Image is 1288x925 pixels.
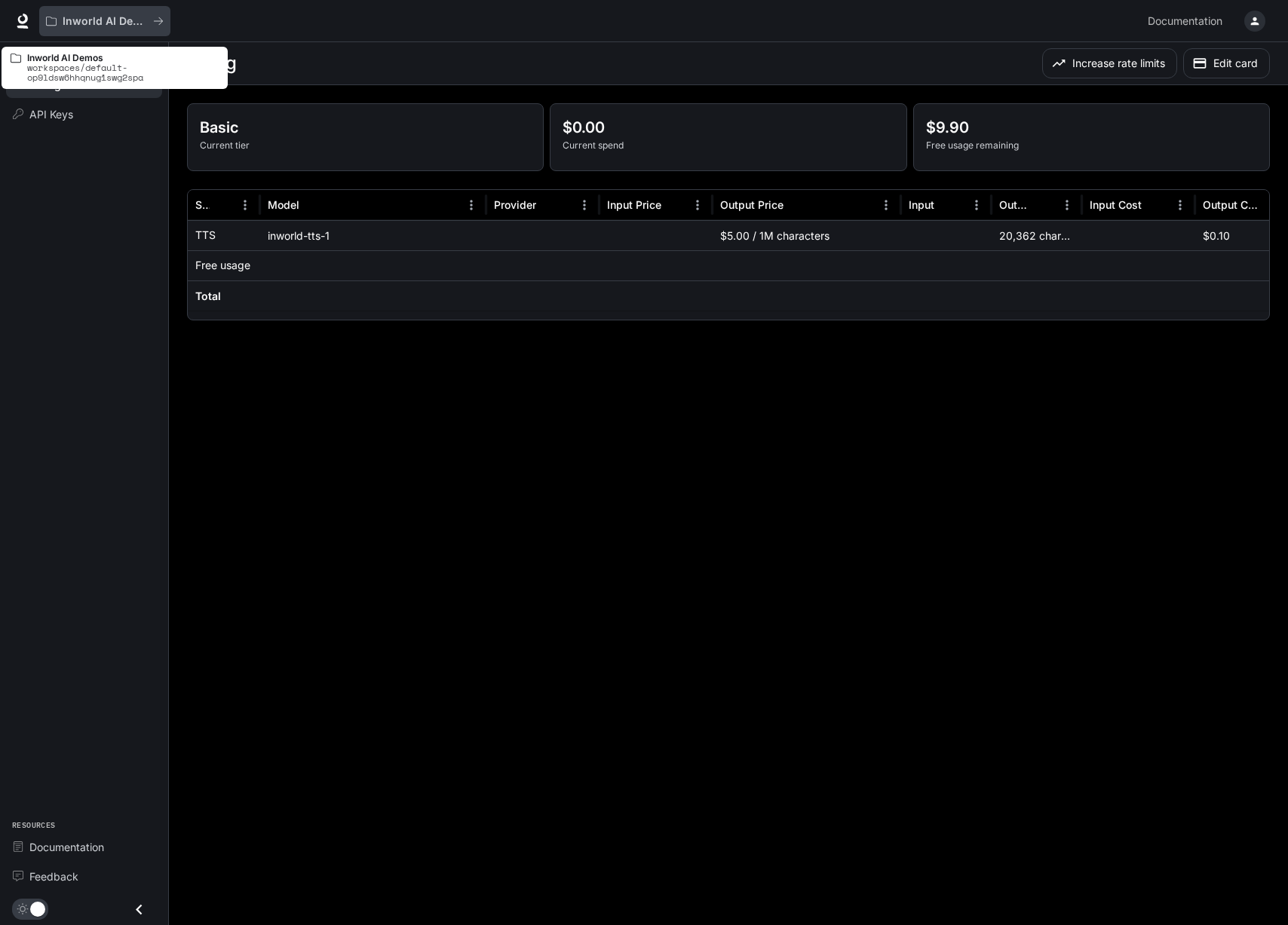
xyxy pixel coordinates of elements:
button: All workspaces [39,6,170,36]
button: Sort [301,194,324,216]
span: Documentation [29,839,104,855]
div: Output Price [720,198,784,211]
button: Menu [234,194,256,216]
button: Sort [785,194,808,216]
p: Inworld AI Demos [63,15,147,28]
span: Feedback [29,868,78,884]
div: Output [999,198,1032,211]
button: Sort [538,194,560,216]
button: Sort [1259,194,1282,216]
button: Sort [1143,194,1166,216]
button: Sort [1033,194,1056,216]
button: Close drawer [122,894,156,925]
button: Edit card [1183,48,1270,78]
div: Input Price [607,198,661,211]
p: workspaces/default-op9ldsw6hhqnug1swg2spa [27,63,219,82]
p: TTS [195,228,216,243]
h6: Total [195,289,221,304]
a: API Keys [6,101,162,127]
p: $0.00 [563,116,894,139]
button: Menu [686,194,709,216]
span: Documentation [1148,12,1222,31]
p: $9.90 [926,116,1257,139]
p: Free usage [195,258,250,273]
span: API Keys [29,106,73,122]
button: Sort [663,194,685,216]
div: Output Cost [1203,198,1258,211]
a: Documentation [1142,6,1234,36]
div: Service [195,198,210,211]
p: Inworld AI Demos [27,53,219,63]
div: Input [909,198,934,211]
p: Current tier [200,139,531,152]
div: inworld-tts-1 [260,220,486,250]
button: Menu [1056,194,1078,216]
p: Free usage remaining [926,139,1257,152]
button: Sort [936,194,958,216]
button: Increase rate limits [1042,48,1177,78]
span: Dark mode toggle [30,900,45,917]
div: $5.00 / 1M characters [713,220,901,250]
button: Menu [1169,194,1191,216]
div: Provider [494,198,536,211]
button: Menu [965,194,988,216]
button: Menu [460,194,483,216]
div: Model [268,198,299,211]
button: Menu [875,194,897,216]
div: Input Cost [1090,198,1142,211]
div: 20,362 characters [992,220,1082,250]
button: Menu [573,194,596,216]
p: Basic [200,116,531,139]
a: Feedback [6,863,162,890]
a: Documentation [6,834,162,860]
button: Sort [211,194,234,216]
p: Current spend [563,139,894,152]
